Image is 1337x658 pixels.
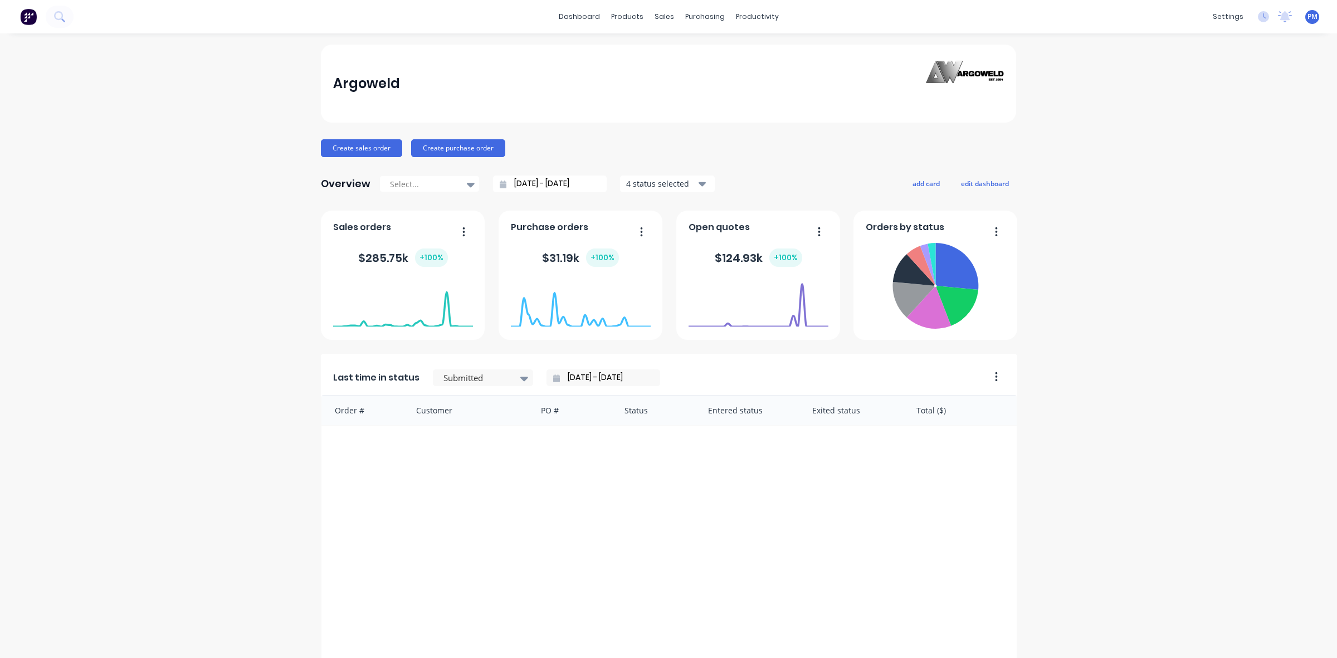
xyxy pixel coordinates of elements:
[542,248,619,267] div: $ 31.19k
[321,173,370,195] div: Overview
[866,221,944,234] span: Orders by status
[321,396,405,425] div: Order #
[411,139,505,157] button: Create purchase order
[333,221,391,234] span: Sales orders
[321,139,402,157] button: Create sales order
[730,8,784,25] div: productivity
[405,396,530,425] div: Customer
[1207,8,1249,25] div: settings
[626,178,696,189] div: 4 status selected
[586,248,619,267] div: + 100 %
[333,72,400,95] div: Argoweld
[905,176,947,191] button: add card
[1307,12,1318,22] span: PM
[511,221,588,234] span: Purchase orders
[606,8,649,25] div: products
[715,248,802,267] div: $ 124.93k
[689,221,750,234] span: Open quotes
[680,8,730,25] div: purchasing
[358,248,448,267] div: $ 285.75k
[649,8,680,25] div: sales
[333,371,419,384] span: Last time in status
[553,8,606,25] a: dashboard
[769,248,802,267] div: + 100 %
[954,176,1016,191] button: edit dashboard
[620,176,715,192] button: 4 status selected
[613,396,697,425] div: Status
[20,8,37,25] img: Factory
[415,248,448,267] div: + 100 %
[926,61,1004,107] img: Argoweld
[530,396,613,425] div: PO #
[801,396,905,425] div: Exited status
[905,396,1017,425] div: Total ($)
[697,396,801,425] div: Entered status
